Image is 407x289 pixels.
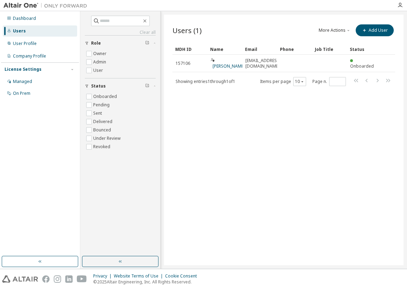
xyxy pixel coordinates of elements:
[13,16,36,21] div: Dashboard
[350,44,379,55] div: Status
[165,273,201,279] div: Cookie Consent
[172,25,202,35] span: Users (1)
[295,79,304,84] button: 10
[260,77,306,86] span: Items per page
[245,44,274,55] div: Email
[91,83,106,89] span: Status
[85,36,156,51] button: Role
[5,67,42,72] div: License Settings
[93,58,108,66] label: Admin
[13,41,37,46] div: User Profile
[3,2,91,9] img: Altair One
[245,58,281,69] span: [EMAIL_ADDRESS][DOMAIN_NAME]
[312,77,346,86] span: Page n.
[13,91,30,96] div: On Prem
[213,63,245,69] a: [PERSON_NAME]
[2,275,38,283] img: altair_logo.svg
[145,40,149,46] span: Clear filter
[280,44,309,55] div: Phone
[42,275,50,283] img: facebook.svg
[93,109,103,117] label: Sent
[93,50,108,58] label: Owner
[176,78,235,84] span: Showing entries 1 through 1 of 1
[85,78,156,94] button: Status
[350,63,374,69] span: Onboarded
[93,143,112,151] label: Revoked
[93,279,201,285] p: © 2025 Altair Engineering, Inc. All Rights Reserved.
[93,134,122,143] label: Under Review
[13,79,32,84] div: Managed
[356,24,394,36] button: Add User
[176,61,190,66] span: 157106
[210,44,239,55] div: Name
[315,44,344,55] div: Job Title
[93,66,104,75] label: User
[91,40,101,46] span: Role
[93,92,118,101] label: Onboarded
[85,30,156,35] a: Clear all
[93,117,114,126] label: Delivered
[13,28,26,34] div: Users
[145,83,149,89] span: Clear filter
[114,273,165,279] div: Website Terms of Use
[93,101,111,109] label: Pending
[65,275,73,283] img: linkedin.svg
[77,275,87,283] img: youtube.svg
[13,53,46,59] div: Company Profile
[175,44,205,55] div: MDH ID
[318,24,351,36] button: More Actions
[93,126,112,134] label: Bounced
[54,275,61,283] img: instagram.svg
[93,273,114,279] div: Privacy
